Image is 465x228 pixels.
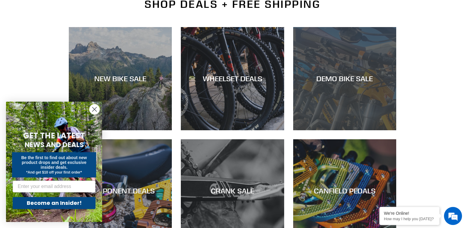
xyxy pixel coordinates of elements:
[293,27,396,130] a: DEMO BIKE SALE
[25,140,84,149] span: NEWS AND DEALS
[181,27,284,130] a: WHEELSET DEALS
[26,170,82,174] span: *And get $10 off your first order*
[384,211,435,216] div: We're Online!
[69,27,172,130] a: NEW BIKE SALE
[89,104,100,115] button: Close dialog
[69,74,172,83] div: NEW BIKE SALE
[181,186,284,195] div: CRANK SALE
[21,155,87,170] span: Be the first to find out about new product drops and get exclusive insider deals.
[23,130,85,141] span: GET THE LATEST
[13,180,96,193] input: Enter your email address
[69,186,172,195] div: COMPONENT DEALS
[384,217,435,221] p: How may I help you today?
[293,186,396,195] div: CANFIELD PEDALS
[293,74,396,83] div: DEMO BIKE SALE
[13,197,96,209] button: Become an Insider!
[181,74,284,83] div: WHEELSET DEALS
